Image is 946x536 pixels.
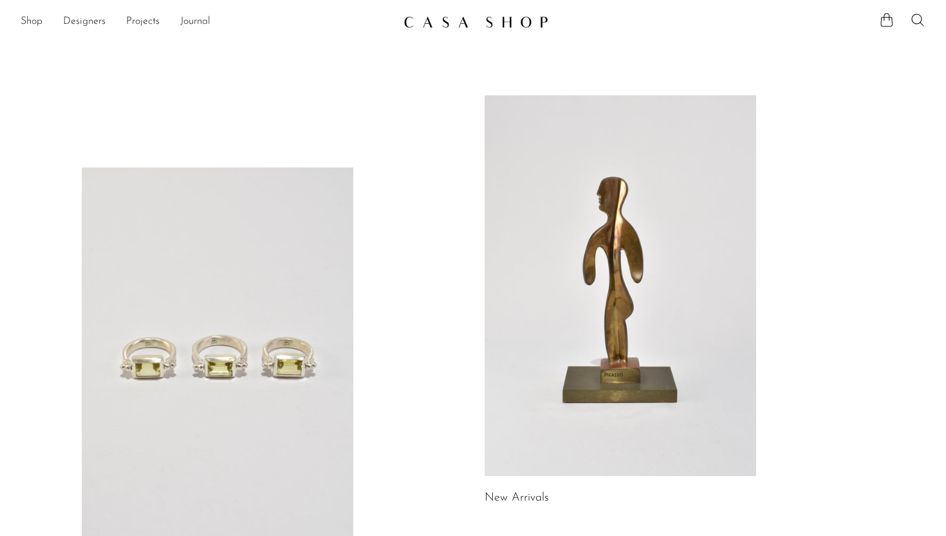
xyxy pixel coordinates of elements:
a: New Arrivals [485,492,549,504]
a: Journal [180,14,210,30]
a: Projects [126,14,160,30]
a: Designers [63,14,106,30]
a: Shop [21,14,42,30]
ul: NEW HEADER MENU [21,11,393,33]
nav: Desktop navigation [21,11,393,33]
